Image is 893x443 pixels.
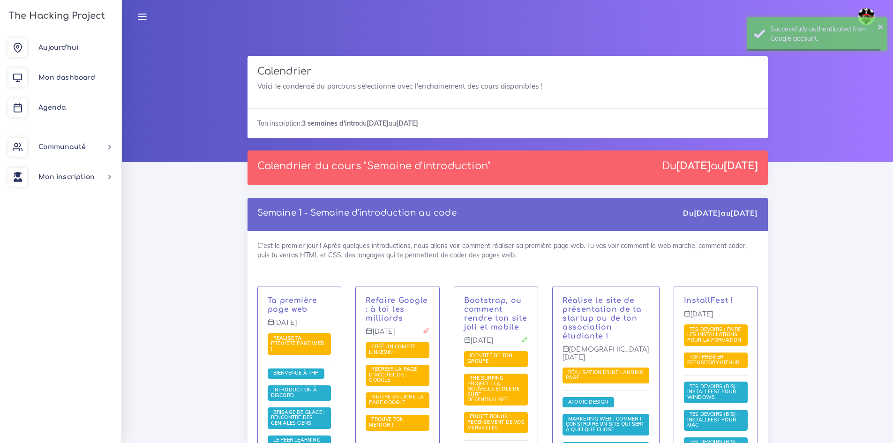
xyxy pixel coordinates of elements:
[366,296,429,323] p: C'est l'heure de ton premier véritable projet ! Tu vas recréer la très célèbre page d'accueil de ...
[268,333,331,354] span: Dans ce projet, nous te demanderons de coder ta première page web. Ce sera l'occasion d'appliquer...
[467,413,525,430] span: PROJET BONUS : recensement de vos merveilles
[38,74,95,81] span: Mon dashboard
[366,328,429,343] p: [DATE]
[687,326,744,344] a: Tes devoirs : faire les installations pour la formation
[467,353,512,365] a: Identité de ton groupe
[858,8,875,25] img: avatar
[268,368,324,379] span: Salut à toi et bienvenue à The Hacking Project. Que tu sois avec nous pour 3 semaines, 12 semaine...
[257,81,758,92] p: Voici le condensé du parcours sélectionné avec l'enchainement des cours disponibles !
[563,345,649,368] p: [DEMOGRAPHIC_DATA][DATE]
[563,368,649,383] span: Le projet de toute une semaine ! Tu vas réaliser la page de présentation d'une organisation de to...
[521,337,528,343] i: Corrections cette journée là
[467,352,512,364] span: Identité de ton groupe
[676,160,711,172] strong: [DATE]
[687,383,739,400] span: Tes devoirs (bis) : Installfest pour Windows
[684,410,748,431] span: Il est temps de faire toutes les installations nécéssaire au bon déroulement de ta formation chez...
[268,385,331,401] span: Pour cette session, nous allons utiliser Discord, un puissant outil de gestion de communauté. Nou...
[366,392,429,408] span: Utilise tout ce que tu as vu jusqu'à présent pour faire profiter à la terre entière de ton super ...
[662,160,758,172] div: Du au
[369,366,417,383] a: Recréer la page d'accueil de Google
[566,369,644,381] span: Réalisation d'une landing page
[268,407,331,428] span: THP est avant tout un aventure humaine avec des rencontres. Avant de commencer nous allons te dem...
[366,342,429,358] span: Dans ce projet, tu vas mettre en place un compte LinkedIn et le préparer pour ta future vie.
[38,143,86,150] span: Communauté
[683,208,758,218] div: Du au
[724,160,758,172] strong: [DATE]
[563,296,649,340] p: Et voilà ! Nous te donnerons les astuces marketing pour bien savoir vendre un concept ou une idée...
[467,413,525,431] a: PROJET BONUS : recensement de vos merveilles
[366,296,428,323] a: Refaire Google : à toi les milliards
[271,409,325,426] span: Brisage de glace : rencontre des géniales gens
[248,108,768,138] div: Ton inscription: du au
[369,416,404,428] a: Trouve ton mentor !
[464,296,528,331] p: Après avoir vu comment faire ses première pages, nous allons te montrer Bootstrap, un puissant fr...
[38,44,78,51] span: Aujourd'hui
[684,324,748,345] span: Nous allons te donner des devoirs pour le weekend : faire en sorte que ton ordinateur soit prêt p...
[467,375,520,403] a: The Surfing Project : la nouvelle école de surf décentralisée
[6,11,105,21] h3: The Hacking Project
[257,66,758,77] h3: Calendrier
[367,119,389,128] strong: [DATE]
[268,296,318,314] a: Ta première page web
[464,351,528,367] span: Nous allons te demander d'imaginer l'univers autour de ton groupe de travail.
[271,387,317,399] a: Introduction à Discord
[878,22,883,31] button: ×
[369,344,415,356] a: Créé un compte LinkedIn
[271,386,317,398] span: Introduction à Discord
[566,398,611,405] a: Atomic Design
[38,104,66,111] span: Agenda
[687,353,742,366] span: Ton premier repository GitHub
[684,353,748,368] span: Pour ce projet, nous allons te proposer d'utiliser ton nouveau terminal afin de faire marcher Git...
[257,208,457,218] a: Semaine 1 - Semaine d'introduction au code
[563,397,614,407] span: Tu vas voir comment penser composants quand tu fais des pages web.
[464,337,528,352] p: [DATE]
[369,343,415,355] span: Créé un compte LinkedIn
[38,173,95,180] span: Mon inscription
[464,374,528,406] span: Tu vas devoir refaire la page d'accueil de The Surfing Project, une école de code décentralisée. ...
[271,335,324,352] a: Réalise ta première page web !
[684,296,734,305] a: InstallFest !
[423,328,429,334] i: Projet à rendre ce jour-là
[684,382,748,403] span: Nous allons te montrer comment mettre en place WSL 2 sur ton ordinateur Windows 10. Ne le fait pa...
[268,319,331,334] p: [DATE]
[369,393,424,405] span: Mettre en ligne la page Google
[566,415,645,433] span: Marketing web : comment construire un site qui sert à quelque chose
[563,414,649,435] span: Marketing web : comment construire un site qui sert à quelque chose
[257,160,491,172] p: Calendrier du cours "Semaine d'introduction"
[730,208,758,218] strong: [DATE]
[464,412,528,433] span: Ce projet vise à souder la communauté en faisant profiter au plus grand nombre de vos projets.
[302,119,359,128] strong: 3 semaines d'intro
[369,394,424,406] a: Mettre en ligne la page Google
[271,409,325,427] a: Brisage de glace : rencontre des géniales gens
[366,365,429,386] span: L'intitulé du projet est simple, mais le projet sera plus dur qu'il n'y parait.
[268,296,331,314] p: C'est le premier jour ! Après quelques introductions, nous allons voir comment réaliser sa premiè...
[366,415,429,431] span: Nous allons te demander de trouver la personne qui va t'aider à faire la formation dans les meill...
[684,296,748,305] p: Journée InstallFest - Git & Github
[271,370,321,376] a: Bienvenue à THP
[563,296,642,340] a: Réalise le site de présentation de ta startup ou de ton association étudiante !
[566,416,645,433] a: Marketing web : comment construire un site qui sert à quelque chose
[271,369,321,376] span: Bienvenue à THP
[770,24,880,44] div: Successfully authenticated from Google account.
[687,326,744,343] span: Tes devoirs : faire les installations pour la formation
[467,375,520,403] span: The Surfing Project : la nouvelle école de surf décentralisée
[396,119,418,128] strong: [DATE]
[684,310,748,325] p: [DATE]
[694,208,721,218] strong: [DATE]
[687,354,742,366] a: Ton premier repository GitHub
[566,369,644,382] a: Réalisation d'une landing page
[687,411,739,428] a: Tes devoirs (bis) : Installfest pour MAC
[464,296,527,331] a: Bootstrap, ou comment rendre ton site joli et mobile
[687,383,739,401] a: Tes devoirs (bis) : Installfest pour Windows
